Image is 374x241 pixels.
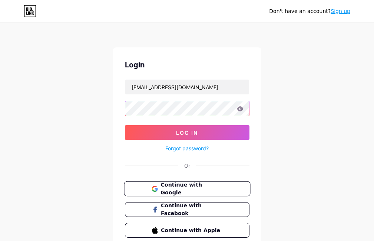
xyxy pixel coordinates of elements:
div: Don't have an account? [269,7,350,15]
div: Login [125,59,249,70]
span: Continue with Google [160,181,222,197]
input: Username [125,80,249,94]
a: Forgot password? [165,144,209,152]
div: Or [184,162,190,170]
a: Sign up [331,8,350,14]
span: Continue with Facebook [161,202,222,217]
button: Continue with Google [124,181,250,197]
span: Log In [176,130,198,136]
button: Log In [125,125,249,140]
span: Continue with Apple [161,227,222,234]
button: Continue with Facebook [125,202,249,217]
button: Continue with Apple [125,223,249,238]
a: Continue with Google [125,181,249,196]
